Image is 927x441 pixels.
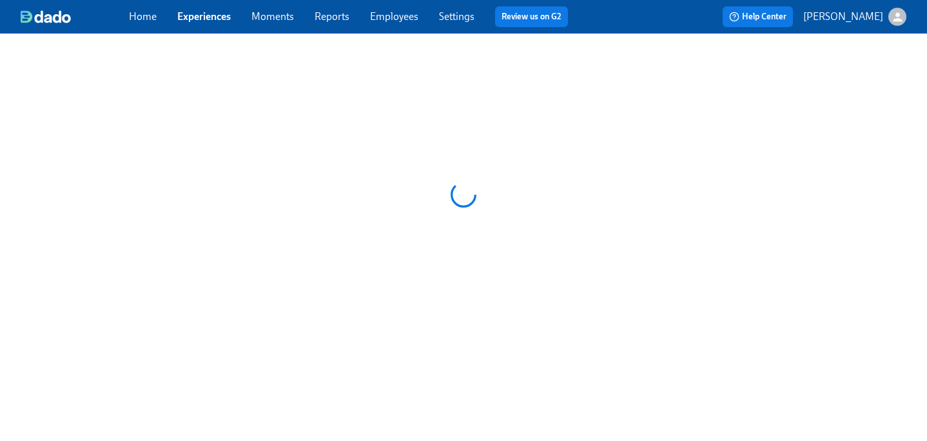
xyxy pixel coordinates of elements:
[803,8,906,26] button: [PERSON_NAME]
[315,10,349,23] a: Reports
[129,10,157,23] a: Home
[370,10,418,23] a: Employees
[21,10,129,23] a: dado
[502,10,561,23] a: Review us on G2
[803,10,883,24] p: [PERSON_NAME]
[723,6,793,27] button: Help Center
[439,10,474,23] a: Settings
[177,10,231,23] a: Experiences
[21,10,71,23] img: dado
[251,10,294,23] a: Moments
[495,6,568,27] button: Review us on G2
[729,10,786,23] span: Help Center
